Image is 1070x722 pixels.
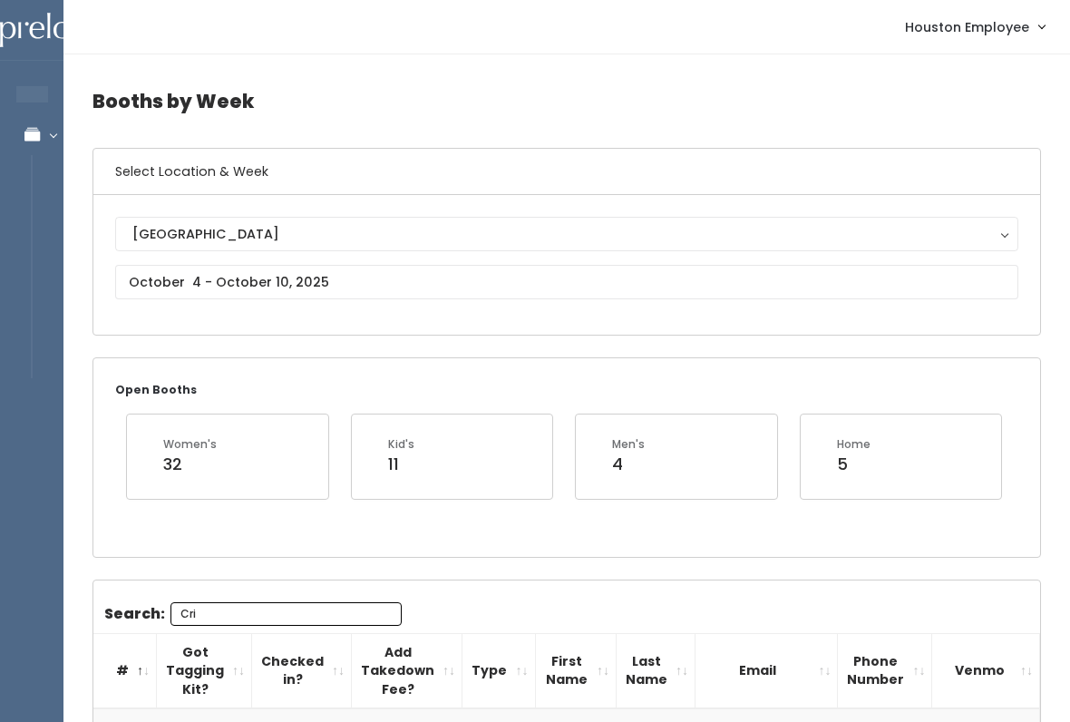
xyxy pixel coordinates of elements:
[905,17,1029,37] span: Houston Employee
[115,265,1018,299] input: October 4 - October 10, 2025
[252,633,352,708] th: Checked in?: activate to sort column ascending
[535,633,617,708] th: First Name: activate to sort column ascending
[617,633,695,708] th: Last Name: activate to sort column ascending
[932,633,1040,708] th: Venmo: activate to sort column ascending
[163,453,217,476] div: 32
[612,436,645,453] div: Men's
[838,633,932,708] th: Phone Number: activate to sort column ascending
[115,217,1018,251] button: [GEOGRAPHIC_DATA]
[104,602,402,626] label: Search:
[92,76,1041,126] h4: Booths by Week
[388,436,414,453] div: Kid's
[388,453,414,476] div: 11
[352,633,462,708] th: Add Takedown Fee?: activate to sort column ascending
[170,602,402,626] input: Search:
[887,7,1063,46] a: Houston Employee
[93,149,1040,195] h6: Select Location & Week
[462,633,536,708] th: Type: activate to sort column ascending
[163,436,217,453] div: Women's
[115,382,197,397] small: Open Booths
[612,453,645,476] div: 4
[157,633,252,708] th: Got Tagging Kit?: activate to sort column ascending
[93,633,157,708] th: #: activate to sort column descending
[695,633,838,708] th: Email: activate to sort column ascending
[132,224,1001,244] div: [GEOGRAPHIC_DATA]
[837,453,871,476] div: 5
[837,436,871,453] div: Home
